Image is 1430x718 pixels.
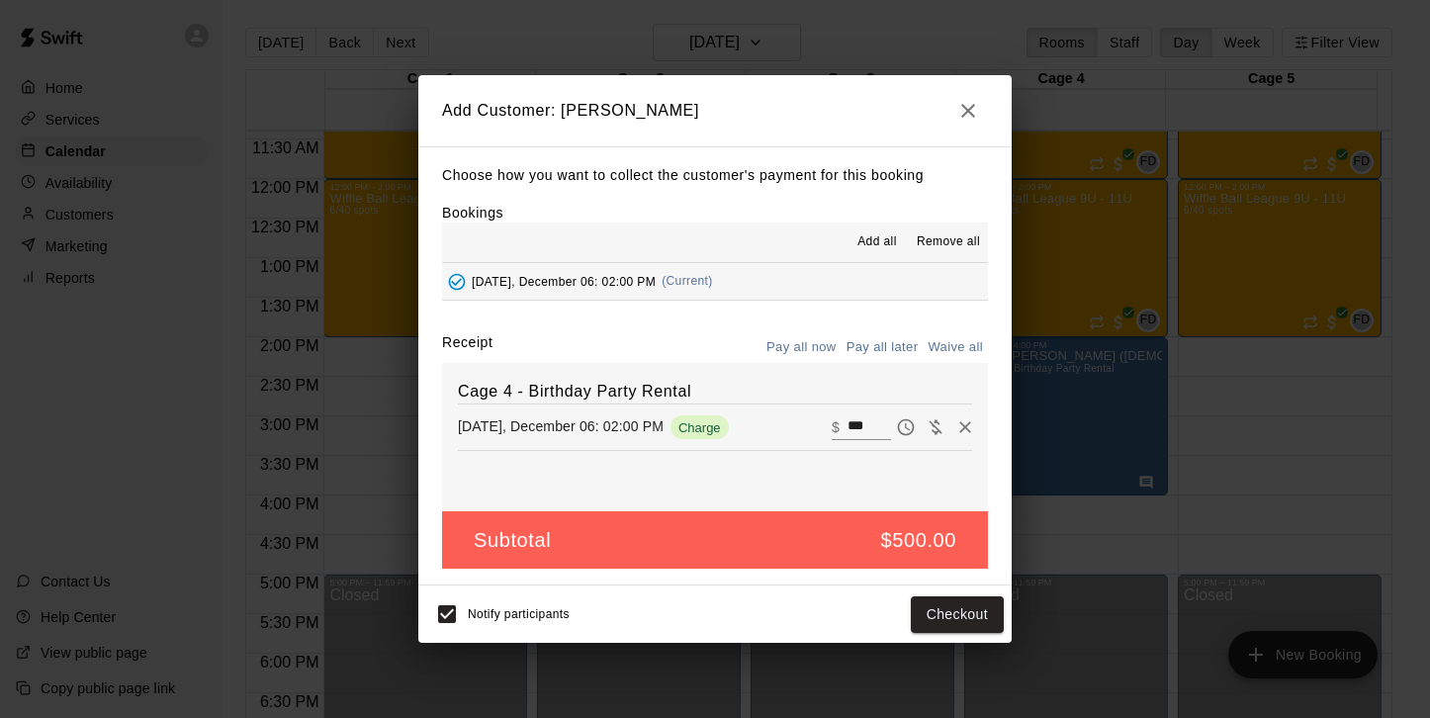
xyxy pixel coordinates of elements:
[472,274,656,288] span: [DATE], December 06: 02:00 PM
[846,226,909,258] button: Add all
[468,608,570,622] span: Notify participants
[891,417,921,434] span: Pay later
[458,416,664,436] p: [DATE], December 06: 02:00 PM
[670,420,729,435] span: Charge
[458,379,972,404] h6: Cage 4 - Birthday Party Rental
[842,332,924,363] button: Pay all later
[923,332,988,363] button: Waive all
[921,417,950,434] span: Waive payment
[832,417,840,437] p: $
[442,267,472,297] button: Added - Collect Payment
[442,263,988,300] button: Added - Collect Payment[DATE], December 06: 02:00 PM(Current)
[761,332,842,363] button: Pay all now
[950,412,980,442] button: Remove
[909,226,988,258] button: Remove all
[881,527,957,554] h5: $500.00
[911,596,1004,633] button: Checkout
[474,527,551,554] h5: Subtotal
[418,75,1012,146] h2: Add Customer: [PERSON_NAME]
[442,163,988,188] p: Choose how you want to collect the customer's payment for this booking
[917,232,980,252] span: Remove all
[442,205,503,221] label: Bookings
[857,232,897,252] span: Add all
[442,332,492,363] label: Receipt
[662,274,713,288] span: (Current)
